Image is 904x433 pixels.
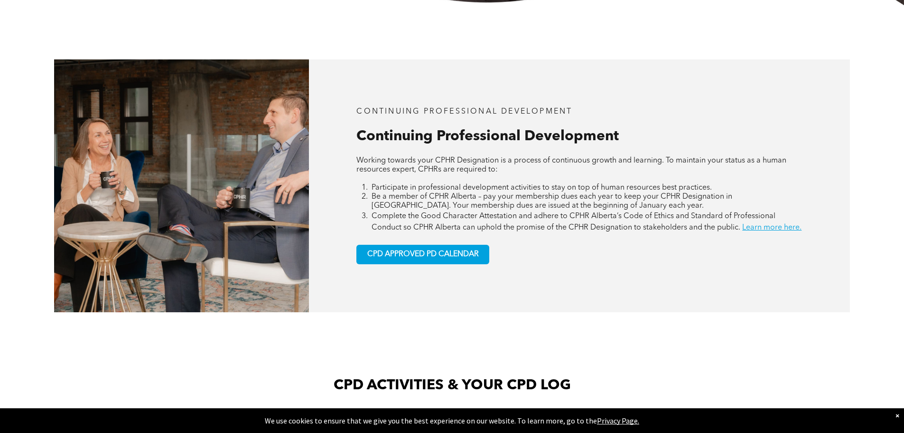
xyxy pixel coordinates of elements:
span: Continuing Professional Development [356,129,619,144]
a: Learn more here. [742,224,801,231]
div: Dismiss notification [895,411,899,420]
span: Be a member of CPHR Alberta – pay your membership dues each year to keep your CPHR Designation in... [372,193,732,210]
span: CONTINUING PROFESSIONAL DEVELOPMENT [356,108,572,115]
span: Working towards your CPHR Designation is a process of continuous growth and learning. To maintain... [356,157,786,173]
span: Complete the Good Character Attestation and adhere to CPHR Alberta’s Code of Ethics and Standard ... [372,212,775,231]
span: CPD ACTIVITIES & YOUR CPD LOG [334,378,571,393]
a: Privacy Page. [597,416,639,425]
a: CPD APPROVED PD CALENDAR [356,245,489,264]
span: Participate in professional development activities to stay on top of human resources best practices. [372,184,712,192]
span: CPD APPROVED PD CALENDAR [367,250,479,259]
